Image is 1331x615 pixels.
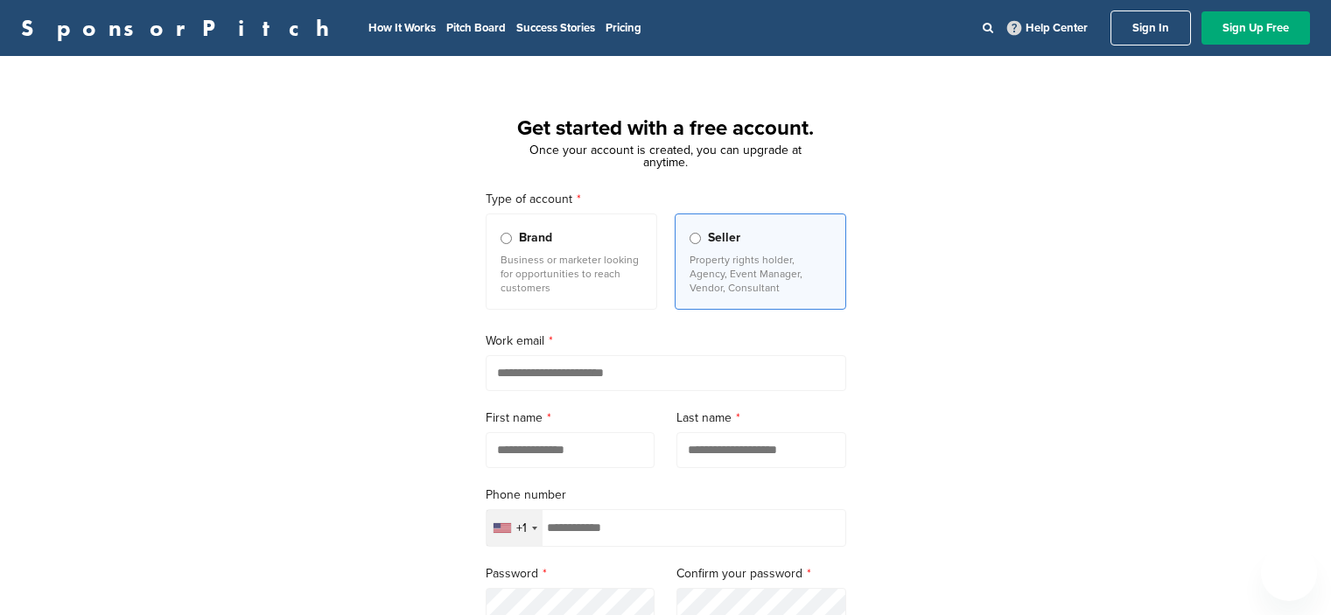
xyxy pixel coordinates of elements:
[690,253,831,295] p: Property rights holder, Agency, Event Manager, Vendor, Consultant
[486,486,846,505] label: Phone number
[486,409,655,428] label: First name
[446,21,506,35] a: Pitch Board
[676,564,846,584] label: Confirm your password
[1004,17,1091,38] a: Help Center
[368,21,436,35] a: How It Works
[21,17,340,39] a: SponsorPitch
[516,522,527,535] div: +1
[676,409,846,428] label: Last name
[1201,11,1310,45] a: Sign Up Free
[501,253,642,295] p: Business or marketer looking for opportunities to reach customers
[1110,10,1191,45] a: Sign In
[501,233,512,244] input: Brand Business or marketer looking for opportunities to reach customers
[690,233,701,244] input: Seller Property rights holder, Agency, Event Manager, Vendor, Consultant
[486,564,655,584] label: Password
[708,228,740,248] span: Seller
[487,510,543,546] div: Selected country
[486,332,846,351] label: Work email
[465,113,867,144] h1: Get started with a free account.
[519,228,552,248] span: Brand
[516,21,595,35] a: Success Stories
[529,143,802,170] span: Once your account is created, you can upgrade at anytime.
[606,21,641,35] a: Pricing
[486,190,846,209] label: Type of account
[1261,545,1317,601] iframe: Button to launch messaging window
